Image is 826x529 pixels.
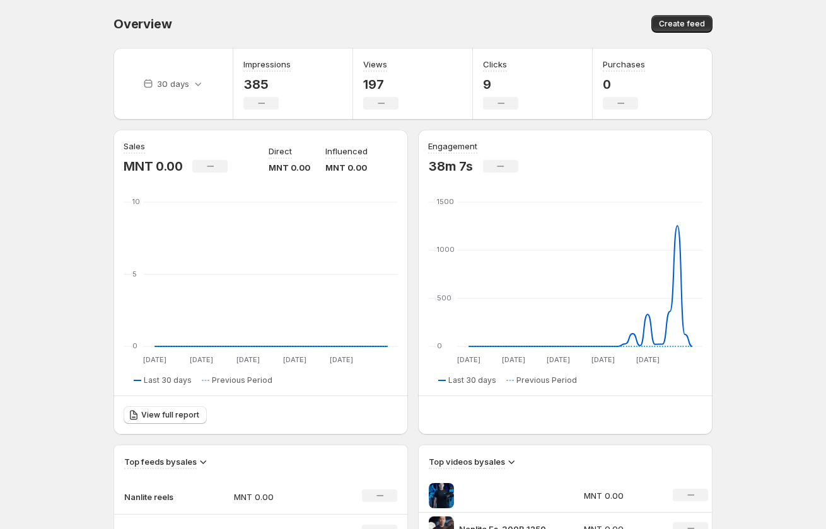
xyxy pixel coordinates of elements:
[124,491,187,503] p: Nanlite reels
[584,489,658,502] p: MNT 0.00
[124,406,207,424] a: View full report
[428,140,477,152] h3: Engagement
[325,161,368,174] p: MNT 0.00
[651,15,713,33] button: Create feed
[437,245,455,254] text: 1000
[483,58,507,71] h3: Clicks
[243,77,291,92] p: 385
[483,77,518,92] p: 9
[113,16,172,31] span: Overview
[591,355,615,364] text: [DATE]
[363,77,398,92] p: 197
[157,77,189,90] p: 30 days
[190,355,213,364] text: [DATE]
[437,293,451,302] text: 500
[448,375,496,385] span: Last 30 days
[429,455,505,468] h3: Top videos by sales
[516,375,577,385] span: Previous Period
[144,375,192,385] span: Last 30 days
[603,58,645,71] h3: Purchases
[659,19,705,29] span: Create feed
[428,159,473,174] p: 38m 7s
[363,58,387,71] h3: Views
[236,355,260,364] text: [DATE]
[325,145,368,157] p: Influenced
[437,341,442,350] text: 0
[132,197,140,206] text: 10
[502,355,525,364] text: [DATE]
[283,355,306,364] text: [DATE]
[547,355,570,364] text: [DATE]
[132,341,137,350] text: 0
[212,375,272,385] span: Previous Period
[330,355,353,364] text: [DATE]
[457,355,480,364] text: [DATE]
[143,355,166,364] text: [DATE]
[437,197,454,206] text: 1500
[124,455,197,468] h3: Top feeds by sales
[132,270,137,278] text: 5
[269,145,292,157] p: Direct
[234,491,323,503] p: MNT 0.00
[124,140,145,152] h3: Sales
[636,355,660,364] text: [DATE]
[243,58,291,71] h3: Impressions
[269,161,310,174] p: MNT 0.00
[141,410,199,420] span: View full report
[603,77,645,92] p: 0
[124,159,182,174] p: MNT 0.00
